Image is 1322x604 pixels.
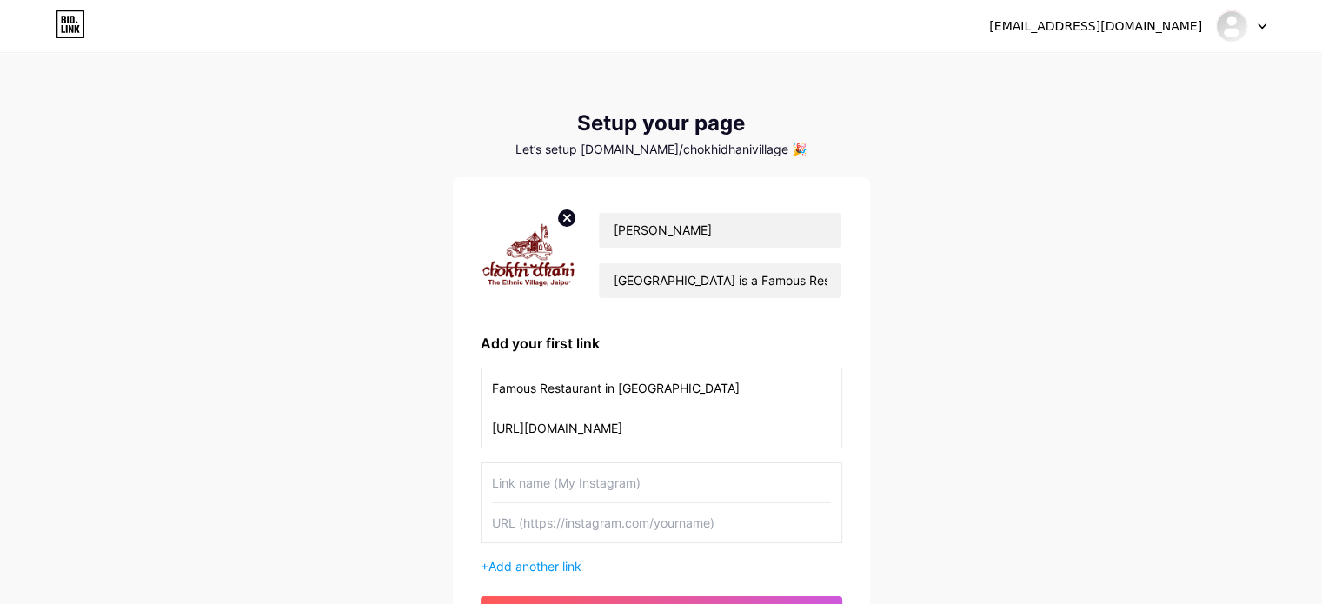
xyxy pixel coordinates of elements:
[481,205,578,305] img: profile pic
[492,408,831,448] input: URL (https://instagram.com/yourname)
[492,368,831,408] input: Link name (My Instagram)
[492,503,831,542] input: URL (https://instagram.com/yourname)
[453,143,870,156] div: Let’s setup [DOMAIN_NAME]/chokhidhanivillage 🎉
[453,111,870,136] div: Setup your page
[599,263,840,298] input: bio
[481,557,842,575] div: +
[488,559,581,574] span: Add another link
[989,17,1202,36] div: [EMAIL_ADDRESS][DOMAIN_NAME]
[1215,10,1248,43] img: chokhidhanivillage
[599,213,840,248] input: Your name
[481,333,842,354] div: Add your first link
[492,463,831,502] input: Link name (My Instagram)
